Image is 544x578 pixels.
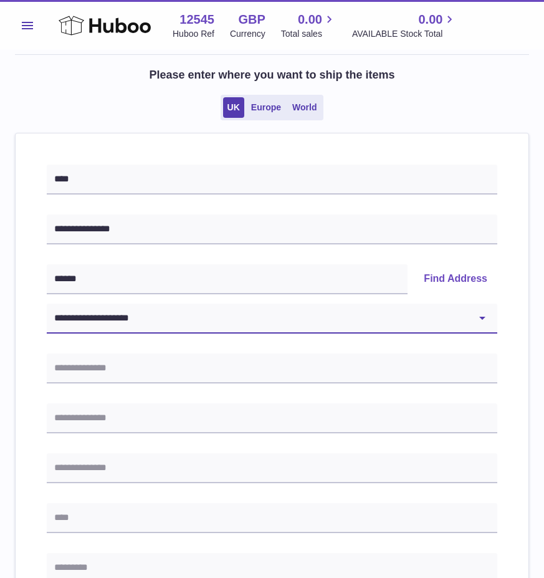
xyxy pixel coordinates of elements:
div: Huboo Ref [173,28,214,40]
span: AVAILABLE Stock Total [352,28,457,40]
h2: Please enter where you want to ship the items [149,67,394,82]
strong: 12545 [179,11,214,28]
span: 0.00 [418,11,442,28]
a: 0.00 AVAILABLE Stock Total [352,11,457,40]
button: Find Address [414,264,497,294]
div: Currency [230,28,265,40]
a: 0.00 Total sales [281,11,336,40]
a: UK [223,97,244,118]
span: 0.00 [298,11,322,28]
span: Total sales [281,28,336,40]
a: Europe [247,97,285,118]
a: World [288,97,321,118]
strong: GBP [238,11,265,28]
